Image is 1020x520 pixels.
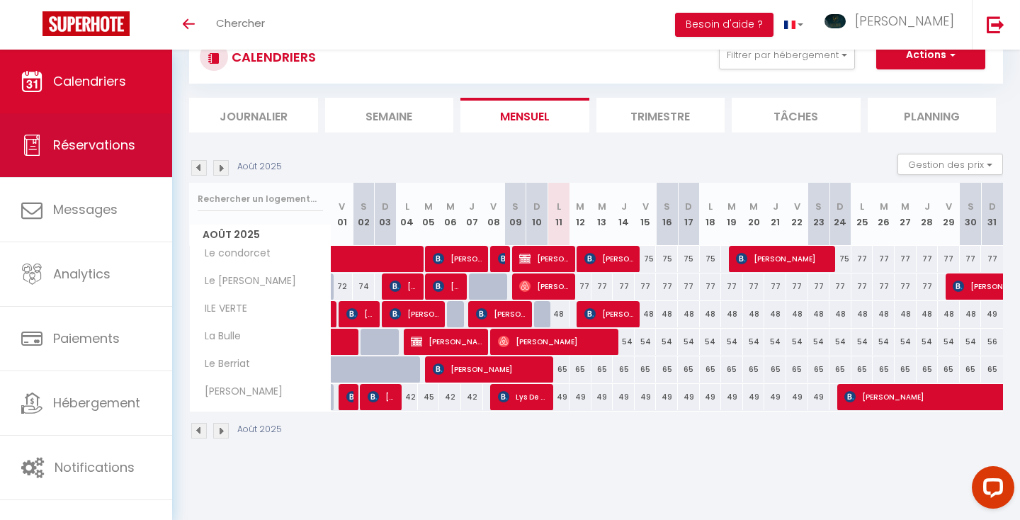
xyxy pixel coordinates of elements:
[526,183,548,246] th: 10
[719,41,855,69] button: Filtrer par hébergement
[743,273,765,300] div: 77
[946,200,952,213] abbr: V
[960,246,982,272] div: 77
[743,301,765,327] div: 48
[895,273,917,300] div: 77
[989,200,996,213] abbr: D
[773,200,778,213] abbr: J
[732,98,861,132] li: Tâches
[490,200,497,213] abbr: V
[396,183,418,246] th: 04
[621,200,627,213] abbr: J
[678,273,700,300] div: 77
[635,329,657,355] div: 54
[237,160,282,174] p: Août 2025
[873,273,895,300] div: 77
[656,246,678,272] div: 75
[808,356,830,383] div: 65
[938,183,960,246] th: 29
[512,200,518,213] abbr: S
[786,384,808,410] div: 49
[460,98,589,132] li: Mensuel
[591,384,613,410] div: 49
[700,183,722,246] th: 18
[361,200,367,213] abbr: S
[346,383,353,410] span: [PERSON_NAME]
[895,246,917,272] div: 77
[960,460,1020,520] iframe: LiveChat chat widget
[664,200,670,213] abbr: S
[433,245,484,272] span: [PERSON_NAME]
[855,12,954,30] span: [PERSON_NAME]
[190,225,331,245] span: Août 2025
[981,356,1003,383] div: 65
[390,273,419,300] span: [PERSON_NAME]
[721,356,743,383] div: 65
[897,154,1003,175] button: Gestion des prix
[708,200,713,213] abbr: L
[873,246,895,272] div: 77
[237,423,282,436] p: Août 2025
[656,301,678,327] div: 48
[591,356,613,383] div: 65
[764,301,786,327] div: 48
[917,246,939,272] div: 77
[498,328,615,355] span: [PERSON_NAME]
[829,246,851,272] div: 75
[700,301,722,327] div: 48
[895,356,917,383] div: 65
[198,186,323,212] input: Rechercher un logement...
[533,200,540,213] abbr: D
[960,301,982,327] div: 48
[411,328,484,355] span: [PERSON_NAME]
[476,300,527,327] span: [PERSON_NAME]
[557,200,561,213] abbr: L
[678,384,700,410] div: 49
[192,356,254,372] span: Le Berriat
[331,183,353,246] th: 01
[880,200,888,213] abbr: M
[786,183,808,246] th: 22
[873,356,895,383] div: 65
[635,246,657,272] div: 75
[815,200,822,213] abbr: S
[924,200,930,213] abbr: J
[598,200,606,213] abbr: M
[808,273,830,300] div: 77
[678,246,700,272] div: 75
[339,200,345,213] abbr: V
[678,329,700,355] div: 54
[829,273,851,300] div: 77
[981,183,1003,246] th: 31
[678,183,700,246] th: 17
[860,200,864,213] abbr: L
[576,200,584,213] abbr: M
[53,200,118,218] span: Messages
[808,183,830,246] th: 23
[917,183,939,246] th: 28
[375,183,397,246] th: 03
[721,183,743,246] th: 19
[851,246,873,272] div: 77
[439,384,461,410] div: 42
[981,246,1003,272] div: 77
[461,183,483,246] th: 07
[192,246,274,261] span: Le condorcet
[917,356,939,383] div: 65
[569,273,591,300] div: 77
[418,183,440,246] th: 05
[829,356,851,383] div: 65
[700,384,722,410] div: 49
[192,273,300,289] span: Le [PERSON_NAME]
[548,301,569,327] div: 48
[548,384,569,410] div: 49
[519,273,570,300] span: [PERSON_NAME]
[721,301,743,327] div: 48
[433,273,462,300] span: [PERSON_NAME]
[591,273,613,300] div: 77
[938,356,960,383] div: 65
[764,329,786,355] div: 54
[461,384,483,410] div: 42
[591,183,613,246] th: 13
[504,183,526,246] th: 09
